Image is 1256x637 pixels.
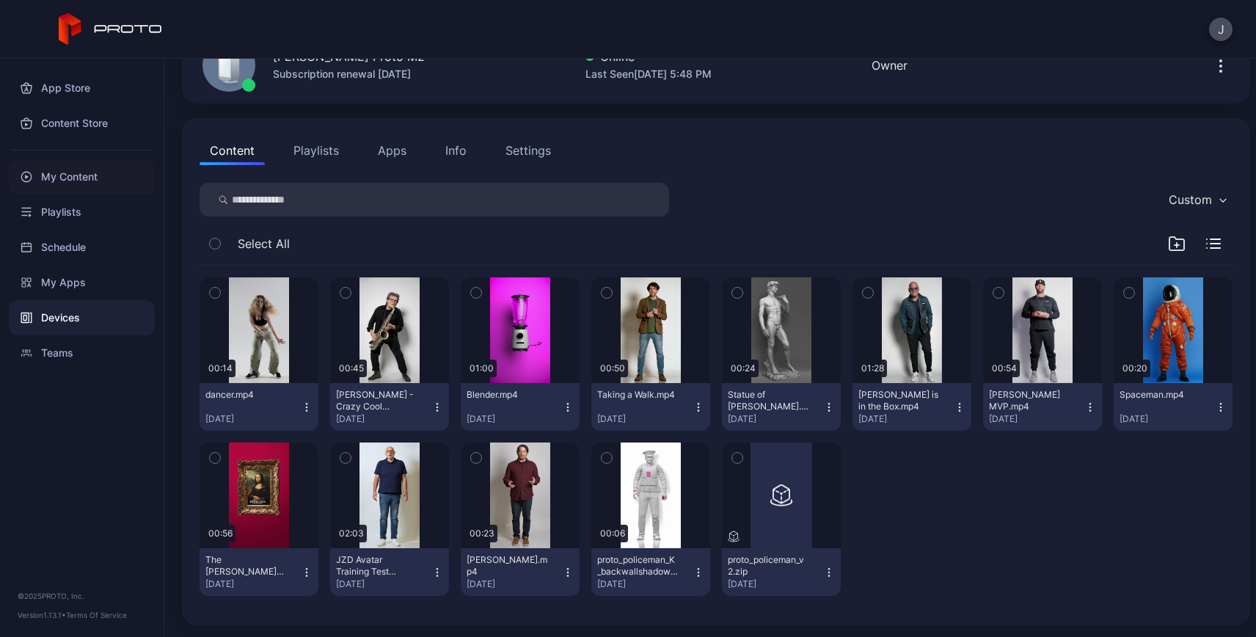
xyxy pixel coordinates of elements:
[273,65,425,83] div: Subscription renewal [DATE]
[597,554,678,578] div: proto_policeman_K_backwallshadow_5.mp4
[368,136,417,165] button: Apps
[336,554,417,578] div: JZD Avatar Training Test Large.mp4
[205,389,286,401] div: dancer.mp4
[858,389,939,412] div: Howie Mandel is in the Box.mp4
[1114,383,1233,431] button: Spaceman.mp4[DATE]
[597,413,693,425] div: [DATE]
[435,136,477,165] button: Info
[858,413,954,425] div: [DATE]
[200,548,318,596] button: The [PERSON_NAME] [PERSON_NAME].mp4[DATE]
[1120,389,1200,401] div: Spaceman.mp4
[66,611,127,619] a: Terms Of Service
[205,578,301,590] div: [DATE]
[9,194,155,230] a: Playlists
[728,578,823,590] div: [DATE]
[1161,183,1233,216] button: Custom
[989,389,1070,412] div: Albert Pujols MVP.mp4
[505,142,551,159] div: Settings
[728,554,808,578] div: proto_policeman_v2.zip
[722,383,841,431] button: Statue of [PERSON_NAME].mp4[DATE]
[597,578,693,590] div: [DATE]
[591,383,710,431] button: Taking a Walk.mp4[DATE]
[200,136,265,165] button: Content
[330,383,449,431] button: [PERSON_NAME] - Crazy Cool Technology.mp4[DATE]
[238,235,290,252] span: Select All
[983,383,1102,431] button: [PERSON_NAME] MVP.mp4[DATE]
[205,413,301,425] div: [DATE]
[200,383,318,431] button: dancer.mp4[DATE]
[205,554,286,578] div: The Mona Lisa.mp4
[9,70,155,106] a: App Store
[872,57,908,74] div: Owner
[9,265,155,300] a: My Apps
[728,389,808,412] div: Statue of David.mp4
[336,413,431,425] div: [DATE]
[1169,192,1212,207] div: Custom
[336,389,417,412] div: Scott Page - Crazy Cool Technology.mp4
[9,159,155,194] a: My Content
[461,383,580,431] button: Blender.mp4[DATE]
[445,142,467,159] div: Info
[467,578,562,590] div: [DATE]
[1209,18,1233,41] button: J
[18,611,66,619] span: Version 1.13.1 •
[597,389,678,401] div: Taking a Walk.mp4
[330,548,449,596] button: JZD Avatar Training Test Large.mp4[DATE]
[495,136,561,165] button: Settings
[336,578,431,590] div: [DATE]
[1120,413,1215,425] div: [DATE]
[852,383,971,431] button: [PERSON_NAME] is in the Box.mp4[DATE]
[585,65,712,83] div: Last Seen [DATE] 5:48 PM
[9,335,155,371] a: Teams
[722,548,841,596] button: proto_policeman_v2.zip[DATE]
[467,389,547,401] div: Blender.mp4
[9,300,155,335] a: Devices
[461,548,580,596] button: [PERSON_NAME].mp4[DATE]
[467,413,562,425] div: [DATE]
[18,590,146,602] div: © 2025 PROTO, Inc.
[9,106,155,141] a: Content Store
[728,413,823,425] div: [DATE]
[9,230,155,265] a: Schedule
[591,548,710,596] button: proto_policeman_K_backwallshadow_5.mp4[DATE]
[283,136,349,165] button: Playlists
[467,554,547,578] div: Ryan Proto.mp4
[989,413,1084,425] div: [DATE]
